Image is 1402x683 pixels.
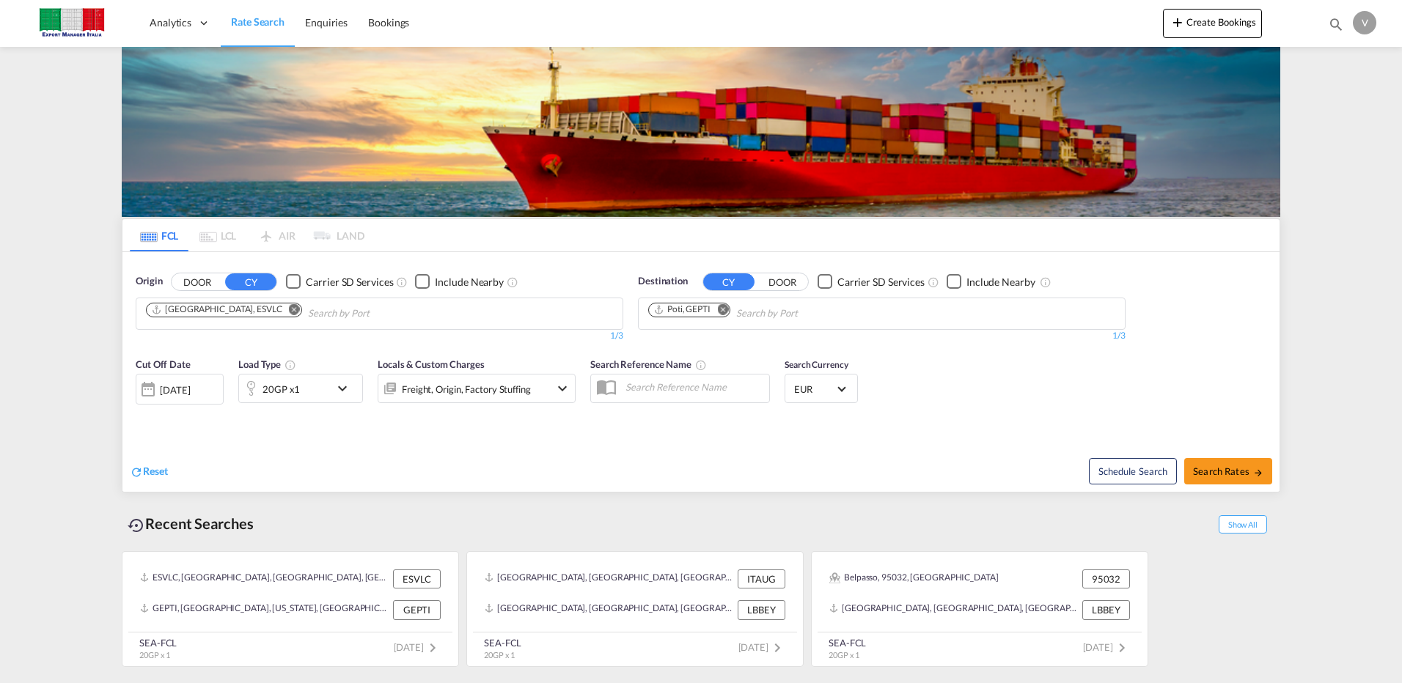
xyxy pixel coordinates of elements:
div: [DATE] [136,374,224,405]
div: SEA-FCL [829,636,866,649]
md-select: Select Currency: € EUREuro [793,378,850,399]
button: Remove [708,303,730,318]
span: EUR [794,383,835,396]
div: Carrier SD Services [306,275,393,289]
div: [DATE] [160,383,190,396]
span: Bookings [368,16,409,29]
span: 20GP x 1 [829,650,859,660]
span: [DATE] [1083,641,1131,653]
div: ITAUG [738,569,785,588]
div: GEPTI, Poti, Georgia, South West Asia, Asia Pacific [140,600,389,619]
span: [DATE] [394,641,441,653]
div: GEPTI [393,600,441,619]
img: 51022700b14f11efa3148557e262d94e.jpg [22,7,121,40]
div: icon-magnify [1328,16,1344,38]
button: CY [225,273,276,290]
div: Include Nearby [435,275,504,289]
recent-search-card: Belpasso, 95032, [GEOGRAPHIC_DATA] 95032[GEOGRAPHIC_DATA], [GEOGRAPHIC_DATA], [GEOGRAPHIC_DATA], ... [811,551,1148,667]
recent-search-card: [GEOGRAPHIC_DATA], [GEOGRAPHIC_DATA], [GEOGRAPHIC_DATA], [GEOGRAPHIC_DATA], [GEOGRAPHIC_DATA] ITA... [466,551,804,667]
md-icon: icon-plus 400-fg [1169,13,1186,31]
md-icon: icon-arrow-right [1253,468,1263,478]
div: LBBEY [1082,600,1130,619]
md-icon: Unchecked: Ignores neighbouring ports when fetching rates.Checked : Includes neighbouring ports w... [1040,276,1051,288]
div: SEA-FCL [484,636,521,649]
md-icon: Unchecked: Search for CY (Container Yard) services for all selected carriers.Checked : Search for... [928,276,939,288]
div: icon-refreshReset [130,464,168,480]
span: Search Currency [785,359,848,370]
span: Origin [136,274,162,289]
md-datepicker: Select [136,403,147,423]
md-icon: icon-chevron-right [424,639,441,657]
button: DOOR [172,273,223,290]
div: Carrier SD Services [837,275,925,289]
div: Valencia, ESVLC [151,303,282,316]
div: SEA-FCL [139,636,177,649]
md-icon: icon-chevron-down [334,380,359,397]
img: LCL+%26+FCL+BACKGROUND.png [122,47,1280,217]
span: Locals & Custom Charges [378,358,485,370]
md-checkbox: Checkbox No Ink [818,274,925,289]
md-chips-wrap: Chips container. Use arrow keys to select chips. [646,298,881,325]
md-icon: icon-refresh [130,465,143,479]
span: Rate Search [231,15,285,28]
div: 20GP x1 [263,379,300,399]
md-icon: Unchecked: Ignores neighbouring ports when fetching rates.Checked : Includes neighbouring ports w... [507,276,518,288]
button: Note: By default Schedule search will only considerorigin ports, destination ports and cut off da... [1089,458,1177,484]
input: Chips input. [308,302,447,325]
div: LBBEY, Beirut, Lebanon, Levante, Middle East [485,600,734,619]
input: Search Reference Name [618,376,769,398]
div: ESVLC, Valencia, Spain, Southern Europe, Europe [140,569,389,588]
div: OriginDOOR CY Checkbox No InkUnchecked: Search for CY (Container Yard) services for all selected ... [122,252,1280,492]
div: ITAUG, Augusta, Italy, Southern Europe, Europe [485,569,734,588]
span: Reset [143,465,168,477]
button: Search Ratesicon-arrow-right [1184,458,1272,484]
input: Chips input. [736,302,876,325]
recent-search-card: ESVLC, [GEOGRAPHIC_DATA], [GEOGRAPHIC_DATA], [GEOGRAPHIC_DATA], [GEOGRAPHIC_DATA] ESVLCGEPTI, [GE... [122,551,459,667]
span: 20GP x 1 [484,650,515,660]
md-checkbox: Checkbox No Ink [286,274,393,289]
span: Analytics [150,15,191,30]
md-icon: Unchecked: Search for CY (Container Yard) services for all selected carriers.Checked : Search for... [396,276,408,288]
span: Search Reference Name [590,358,707,370]
div: 1/3 [136,330,623,342]
div: Poti, GEPTI [653,303,711,316]
div: Include Nearby [966,275,1035,289]
div: 20GP x1icon-chevron-down [238,374,363,403]
md-icon: icon-chevron-down [554,380,571,397]
div: 1/3 [638,330,1126,342]
div: V [1353,11,1376,34]
div: Freight Origin Factory Stuffingicon-chevron-down [378,374,576,403]
span: Cut Off Date [136,358,191,370]
div: Press delete to remove this chip. [653,303,713,316]
md-chips-wrap: Chips container. Use arrow keys to select chips. [144,298,453,325]
md-checkbox: Checkbox No Ink [947,274,1035,289]
md-icon: icon-magnify [1328,16,1344,32]
div: LBBEY [738,600,785,619]
md-pagination-wrapper: Use the left and right arrow keys to navigate between tabs [130,219,364,251]
div: Press delete to remove this chip. [151,303,285,316]
div: LBBEY, Beirut, Lebanon, Levante, Middle East [829,600,1079,619]
span: 20GP x 1 [139,650,170,660]
div: ESVLC [393,569,441,588]
span: Search Rates [1193,465,1263,477]
md-checkbox: Checkbox No Ink [415,274,504,289]
md-icon: icon-chevron-right [1113,639,1131,657]
md-icon: Your search will be saved by the below given name [695,359,707,371]
md-icon: icon-information-outline [285,359,296,371]
div: Recent Searches [122,507,260,540]
div: Belpasso, 95032, Europe [829,569,999,588]
md-icon: icon-chevron-right [768,639,786,657]
button: icon-plus 400-fgCreate Bookings [1163,9,1262,38]
div: 95032 [1082,569,1130,588]
span: Destination [638,274,688,289]
div: Freight Origin Factory Stuffing [402,379,531,399]
span: [DATE] [738,641,786,653]
md-icon: icon-backup-restore [128,517,145,534]
button: DOOR [757,273,808,290]
span: Enquiries [305,16,348,29]
md-tab-item: FCL [130,219,188,251]
button: CY [703,273,755,290]
span: Load Type [238,358,296,370]
span: Show All [1219,515,1267,534]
